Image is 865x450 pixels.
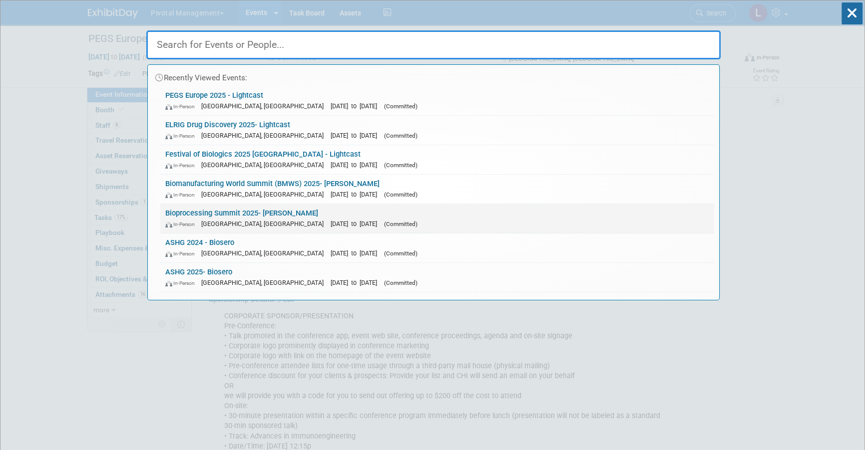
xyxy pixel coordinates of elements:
a: Biomanufacturing World Summit (BMWS) 2025- [PERSON_NAME] In-Person [GEOGRAPHIC_DATA], [GEOGRAPHIC... [160,175,714,204]
span: [GEOGRAPHIC_DATA], [GEOGRAPHIC_DATA] [201,220,329,227]
span: In-Person [165,280,199,286]
a: Festival of Biologics 2025 [GEOGRAPHIC_DATA] - Lightcast In-Person [GEOGRAPHIC_DATA], [GEOGRAPHIC... [160,145,714,174]
span: [GEOGRAPHIC_DATA], [GEOGRAPHIC_DATA] [201,161,329,169]
a: Bioprocessing Summit 2025- [PERSON_NAME] In-Person [GEOGRAPHIC_DATA], [GEOGRAPHIC_DATA] [DATE] to... [160,204,714,233]
span: [DATE] to [DATE] [331,132,382,139]
a: ELRIG Drug Discovery 2025- Lightcast In-Person [GEOGRAPHIC_DATA], [GEOGRAPHIC_DATA] [DATE] to [DA... [160,116,714,145]
input: Search for Events or People... [146,30,721,59]
span: In-Person [165,103,199,110]
span: [GEOGRAPHIC_DATA], [GEOGRAPHIC_DATA] [201,102,329,110]
span: [GEOGRAPHIC_DATA], [GEOGRAPHIC_DATA] [201,132,329,139]
div: Recently Viewed Events: [153,65,714,86]
a: ASHG 2025- Biosero In-Person [GEOGRAPHIC_DATA], [GEOGRAPHIC_DATA] [DATE] to [DATE] (Committed) [160,263,714,292]
span: [DATE] to [DATE] [331,191,382,198]
span: (Committed) [384,103,418,110]
span: [DATE] to [DATE] [331,220,382,227]
span: [GEOGRAPHIC_DATA], [GEOGRAPHIC_DATA] [201,191,329,198]
span: In-Person [165,250,199,257]
span: In-Person [165,162,199,169]
span: In-Person [165,192,199,198]
span: [GEOGRAPHIC_DATA], [GEOGRAPHIC_DATA] [201,279,329,286]
span: [DATE] to [DATE] [331,279,382,286]
span: In-Person [165,221,199,227]
span: (Committed) [384,250,418,257]
span: (Committed) [384,221,418,227]
span: [DATE] to [DATE] [331,249,382,257]
span: [DATE] to [DATE] [331,161,382,169]
span: (Committed) [384,132,418,139]
span: [GEOGRAPHIC_DATA], [GEOGRAPHIC_DATA] [201,249,329,257]
span: (Committed) [384,191,418,198]
span: In-Person [165,133,199,139]
a: PEGS Europe 2025 - Lightcast In-Person [GEOGRAPHIC_DATA], [GEOGRAPHIC_DATA] [DATE] to [DATE] (Com... [160,86,714,115]
span: (Committed) [384,279,418,286]
span: (Committed) [384,162,418,169]
a: ASHG 2024 - Biosero In-Person [GEOGRAPHIC_DATA], [GEOGRAPHIC_DATA] [DATE] to [DATE] (Committed) [160,233,714,262]
span: [DATE] to [DATE] [331,102,382,110]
